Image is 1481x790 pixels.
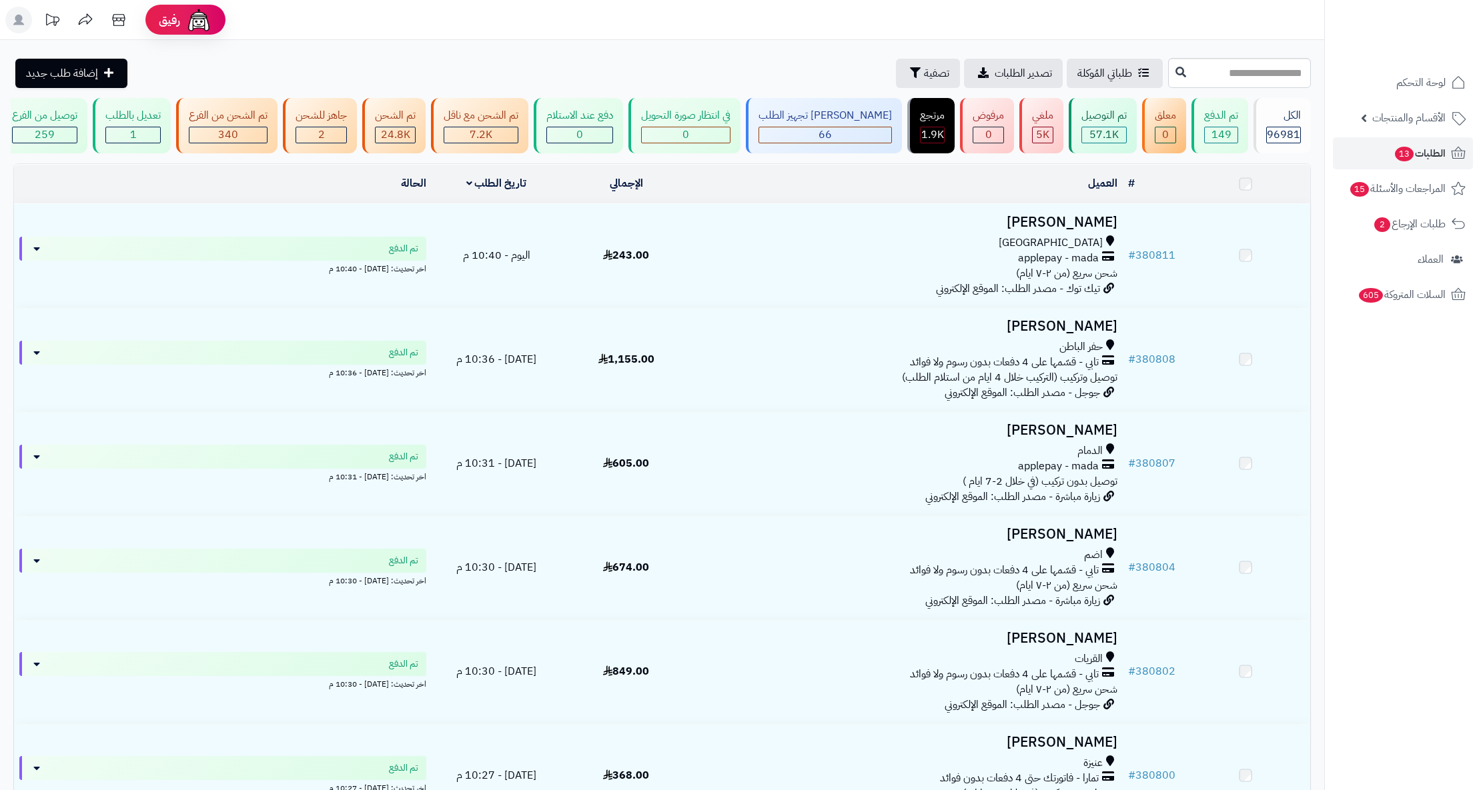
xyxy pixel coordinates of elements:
[1333,243,1473,275] a: العملاء
[598,351,654,367] span: 1,155.00
[456,351,536,367] span: [DATE] - 10:36 م
[35,7,69,37] a: تحديثات المنصة
[902,369,1117,385] span: توصيل وتركيب (التركيب خلال 4 ايام من استلام الطلب)
[1017,98,1066,153] a: ملغي 5K
[1333,208,1473,240] a: طلبات الإرجاع2
[973,108,1004,123] div: مرفوض
[1374,217,1391,233] span: 2
[819,127,832,143] span: 66
[963,473,1117,489] span: توصيل بدون تركيب (في خلال 2-7 ايام )
[90,98,173,153] a: تعديل بالطلب 1
[940,771,1099,786] span: تمارا - فاتورتك حتى 4 دفعات بدون فوائد
[1128,351,1175,367] a: #380808
[603,559,649,575] span: 674.00
[1155,108,1176,123] div: معلق
[19,261,426,275] div: اخر تحديث: [DATE] - 10:40 م
[603,247,649,263] span: 243.00
[1155,127,1175,143] div: 0
[1349,179,1446,198] span: المراجعات والأسئلة
[985,127,992,143] span: 0
[696,319,1117,334] h3: [PERSON_NAME]
[610,175,643,191] a: الإجمالي
[945,385,1100,401] span: جوجل - مصدر الطلب: الموقع الإلكتروني
[1081,108,1127,123] div: تم التوصيل
[1139,98,1189,153] a: معلق 0
[1333,173,1473,205] a: المراجعات والأسئلة15
[999,235,1103,251] span: [GEOGRAPHIC_DATA]
[626,98,743,153] a: في انتظار صورة التحويل 0
[973,127,1003,143] div: 0
[603,455,649,471] span: 605.00
[896,59,960,88] button: تصفية
[19,365,426,379] div: اخر تحديث: [DATE] - 10:36 م
[1066,98,1139,153] a: تم التوصيل 57.1K
[921,127,944,143] span: 1.9K
[35,127,55,143] span: 259
[603,767,649,783] span: 368.00
[470,127,492,143] span: 7.2K
[280,98,360,153] a: جاهز للشحن 2
[696,423,1117,438] h3: [PERSON_NAME]
[1390,17,1468,45] img: logo-2.png
[1162,127,1169,143] span: 0
[185,7,212,33] img: ai-face.png
[1128,663,1175,679] a: #380802
[924,65,949,81] span: تصفية
[1033,127,1053,143] div: 4999
[159,12,180,28] span: رفيق
[389,554,418,567] span: تم الدفع
[905,98,957,153] a: مرتجع 1.9K
[1333,67,1473,99] a: لوحة التحكم
[389,242,418,255] span: تم الدفع
[456,767,536,783] span: [DATE] - 10:27 م
[995,65,1052,81] span: تصدير الطلبات
[1128,247,1135,263] span: #
[910,563,1099,578] span: تابي - قسّمها على 4 دفعات بدون رسوم ولا فوائد
[1418,250,1444,269] span: العملاء
[26,65,98,81] span: إضافة طلب جديد
[759,127,891,143] div: 66
[682,127,689,143] span: 0
[603,663,649,679] span: 849.00
[1089,127,1119,143] span: 57.1K
[381,127,410,143] span: 24.8K
[428,98,531,153] a: تم الشحن مع ناقل 7.2K
[964,59,1063,88] a: تصدير الطلبات
[1084,547,1103,563] span: اضم
[376,127,415,143] div: 24822
[1032,108,1053,123] div: ملغي
[12,108,77,123] div: توصيل من الفرع
[696,215,1117,230] h3: [PERSON_NAME]
[130,127,137,143] span: 1
[173,98,280,153] a: تم الشحن من الفرع 340
[444,127,518,143] div: 7222
[456,455,536,471] span: [DATE] - 10:31 م
[1077,443,1103,459] span: الدمام
[1372,109,1446,127] span: الأقسام والمنتجات
[1350,181,1370,197] span: 15
[921,127,944,143] div: 1852
[456,559,536,575] span: [DATE] - 10:30 م
[920,108,945,123] div: مرتجع
[1016,265,1117,281] span: شحن سريع (من ٢-٧ ايام)
[1128,767,1135,783] span: #
[1128,455,1175,471] a: #380807
[1036,127,1049,143] span: 5K
[389,761,418,775] span: تم الدفع
[1204,108,1238,123] div: تم الدفع
[19,469,426,483] div: اخر تحديث: [DATE] - 10:31 م
[925,593,1100,609] span: زيارة مباشرة - مصدر الطلب: الموقع الإلكتروني
[1211,127,1231,143] span: 149
[1067,59,1163,88] a: طلباتي المُوكلة
[1128,175,1135,191] a: #
[1267,127,1300,143] span: 96981
[444,108,518,123] div: تم الشحن مع ناقل
[1394,146,1415,162] span: 13
[936,281,1100,297] span: تيك توك - مصدر الطلب: الموقع الإلكتروني
[925,489,1100,505] span: زيارة مباشرة - مصدر الطلب: الموقع الإلكتروني
[360,98,428,153] a: تم الشحن 24.8K
[296,108,347,123] div: جاهز للشحن
[1189,98,1251,153] a: تم الدفع 149
[910,355,1099,370] span: تابي - قسّمها على 4 دفعات بدون رسوم ولا فوائد
[1016,681,1117,697] span: شحن سريع (من ٢-٧ ايام)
